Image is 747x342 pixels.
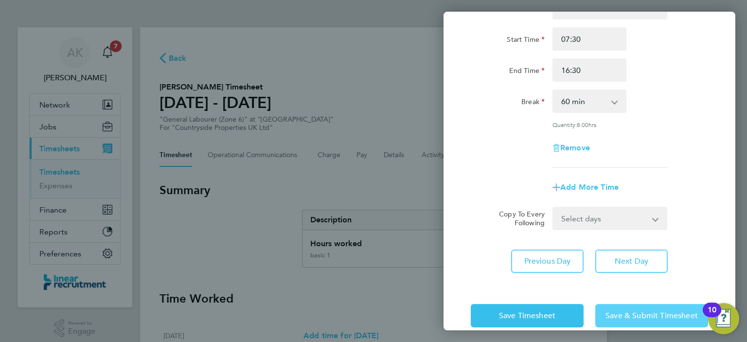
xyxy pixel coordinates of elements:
input: E.g. 08:00 [552,27,626,51]
label: Copy To Every Following [491,210,545,227]
div: Quantity: hrs [552,121,667,128]
button: Previous Day [511,250,584,273]
button: Remove [552,144,590,152]
span: Save Timesheet [499,311,555,321]
span: Save & Submit Timesheet [605,311,698,321]
span: Previous Day [524,256,571,266]
div: 10 [708,310,716,323]
button: Save Timesheet [471,304,584,327]
span: 8.00 [577,121,588,128]
button: Next Day [595,250,668,273]
span: Remove [560,143,590,152]
span: Next Day [615,256,648,266]
input: E.g. 18:00 [552,58,626,82]
label: End Time [509,66,545,78]
label: Break [521,97,545,109]
button: Add More Time [552,183,619,191]
label: Start Time [507,35,545,47]
button: Save & Submit Timesheet [595,304,708,327]
button: Open Resource Center, 10 new notifications [708,303,739,334]
span: Add More Time [560,182,619,192]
